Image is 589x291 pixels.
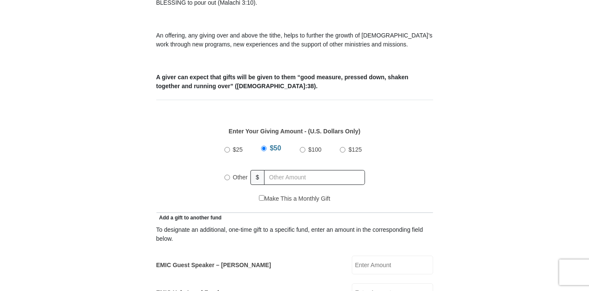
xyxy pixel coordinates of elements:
[259,195,264,201] input: Make This a Monthly Gift
[308,146,322,153] span: $100
[156,261,271,270] label: EMIC Guest Speaker – [PERSON_NAME]
[229,128,360,135] strong: Enter Your Giving Amount - (U.S. Dollars Only)
[270,144,281,152] span: $50
[156,215,222,221] span: Add a gift to another fund
[250,170,265,185] span: $
[233,174,248,181] span: Other
[233,146,243,153] span: $25
[259,194,330,203] label: Make This a Monthly Gift
[156,225,433,243] div: To designate an additional, one-time gift to a specific fund, enter an amount in the correspondin...
[156,31,433,49] p: An offering, any giving over and above the tithe, helps to further the growth of [DEMOGRAPHIC_DAT...
[264,170,365,185] input: Other Amount
[352,256,433,274] input: Enter Amount
[348,146,362,153] span: $125
[156,74,408,89] b: A giver can expect that gifts will be given to them “good measure, pressed down, shaken together ...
